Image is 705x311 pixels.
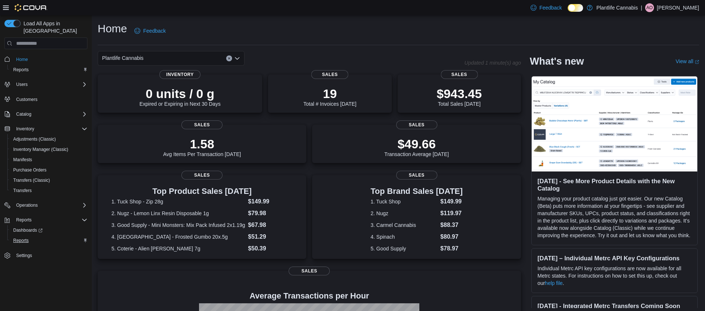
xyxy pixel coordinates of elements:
dd: $78.97 [440,244,463,253]
dt: 4. Spinach [370,233,437,241]
dd: $79.98 [248,209,293,218]
svg: External link [695,60,699,64]
a: Feedback [131,23,169,38]
button: Catalog [13,110,34,119]
dd: $149.99 [248,197,293,206]
span: Customers [13,95,87,104]
span: Plantlife Cannabis [102,54,144,62]
span: Load All Apps in [GEOGRAPHIC_DATA] [21,20,87,35]
span: Transfers (Classic) [13,177,50,183]
a: Settings [13,251,35,260]
span: Operations [16,202,38,208]
a: Customers [13,95,40,104]
p: Managing your product catalog just got easier. Our new Catalog (Beta) puts more information at yo... [538,195,691,239]
button: Clear input [226,55,232,61]
dt: 3. Good Supply - Mini Monsters: Mix Pack Infused 2x1.19g [111,221,245,229]
a: Adjustments (Classic) [10,135,59,144]
a: Reports [10,65,32,74]
dd: $51.29 [248,232,293,241]
button: Customers [1,94,90,105]
h4: Average Transactions per Hour [104,292,515,300]
dt: 4. [GEOGRAPHIC_DATA] - Frosted Gumbo 20x.5g [111,233,245,241]
dd: $88.37 [440,221,463,229]
button: Reports [7,65,90,75]
dt: 2. Nugz [370,210,437,217]
dt: 1. Tuck Shop - Zip 28g [111,198,245,205]
span: Manifests [13,157,32,163]
a: Transfers [10,186,35,195]
span: Catalog [13,110,87,119]
span: Reports [13,238,29,243]
button: Inventory [1,124,90,134]
span: Reports [10,236,87,245]
button: Reports [7,235,90,246]
h1: Home [98,21,127,36]
span: Feedback [539,4,562,11]
h3: Top Brand Sales [DATE] [370,187,463,196]
a: Home [13,55,31,64]
span: Transfers [10,186,87,195]
span: Settings [16,253,32,258]
button: Open list of options [234,55,240,61]
span: Sales [396,171,437,180]
span: Users [13,80,87,89]
span: Sales [181,171,223,180]
button: Reports [1,215,90,225]
button: Users [1,79,90,90]
dd: $119.97 [440,209,463,218]
button: Operations [13,201,41,210]
button: Inventory Manager (Classic) [7,144,90,155]
dt: 2. Nugz - Lemon Linx Resin Disposable 1g [111,210,245,217]
span: Sales [441,70,478,79]
span: Sales [289,267,330,275]
span: Settings [13,251,87,260]
button: Inventory [13,124,37,133]
p: $943.45 [437,86,482,101]
a: Dashboards [7,225,90,235]
button: Reports [13,216,35,224]
button: Transfers (Classic) [7,175,90,185]
button: Catalog [1,109,90,119]
p: Updated 1 minute(s) ago [464,60,521,66]
button: Adjustments (Classic) [7,134,90,144]
div: Total Sales [DATE] [437,86,482,107]
span: Inventory [159,70,200,79]
p: 1.58 [163,137,241,151]
span: Reports [13,216,87,224]
a: Dashboards [10,226,46,235]
div: Alexi Olchoway [645,3,654,12]
button: Home [1,54,90,64]
span: Inventory Manager (Classic) [13,147,68,152]
span: Transfers [13,188,32,194]
span: Home [13,54,87,64]
h3: [DATE] - See More Product Details with the New Catalog [538,177,691,192]
dd: $50.39 [248,244,293,253]
dt: 1. Tuck Shop [370,198,437,205]
button: Transfers [7,185,90,196]
span: Manifests [10,155,87,164]
img: Cova [15,4,47,11]
span: Customers [16,97,37,102]
dt: 5. Good Supply [370,245,437,252]
dd: $149.99 [440,197,463,206]
span: Sales [181,120,223,129]
span: Inventory [16,126,34,132]
button: Settings [1,250,90,261]
span: Adjustments (Classic) [10,135,87,144]
button: Operations [1,200,90,210]
p: Plantlife Cannabis [596,3,638,12]
span: Inventory Manager (Classic) [10,145,87,154]
h3: [DATE] – Individual Metrc API Key Configurations [538,254,691,262]
a: help file [545,280,563,286]
p: Individual Metrc API key configurations are now available for all Metrc states. For instructions ... [538,265,691,287]
span: Inventory [13,124,87,133]
span: Transfers (Classic) [10,176,87,185]
h2: What's new [530,55,584,67]
span: Feedback [143,27,166,35]
p: $49.66 [384,137,449,151]
span: Purchase Orders [10,166,87,174]
h3: Top Product Sales [DATE] [111,187,293,196]
span: Reports [13,67,29,73]
nav: Complex example [4,51,87,280]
